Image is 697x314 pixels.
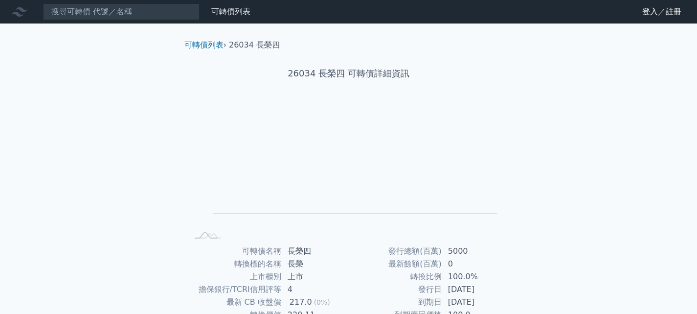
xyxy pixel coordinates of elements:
[282,283,349,296] td: 4
[282,270,349,283] td: 上市
[188,258,282,270] td: 轉換標的名稱
[43,3,200,20] input: 搜尋可轉債 代號／名稱
[188,245,282,258] td: 可轉債名稱
[177,67,521,80] h1: 26034 長榮四 可轉債詳細資訊
[288,296,314,308] div: 217.0
[211,7,250,16] a: 可轉債列表
[442,283,509,296] td: [DATE]
[184,40,224,49] a: 可轉債列表
[442,296,509,309] td: [DATE]
[634,4,689,20] a: 登入／註冊
[188,296,282,309] td: 最新 CB 收盤價
[349,283,442,296] td: 發行日
[282,258,349,270] td: 長榮
[188,283,282,296] td: 擔保銀行/TCRI信用評等
[349,245,442,258] td: 發行總額(百萬)
[229,39,280,51] li: 26034 長榮四
[349,258,442,270] td: 最新餘額(百萬)
[188,270,282,283] td: 上市櫃別
[349,270,442,283] td: 轉換比例
[442,258,509,270] td: 0
[349,296,442,309] td: 到期日
[184,39,226,51] li: ›
[442,245,509,258] td: 5000
[282,245,349,258] td: 長榮四
[204,111,497,228] g: Chart
[442,270,509,283] td: 100.0%
[314,298,330,306] span: (0%)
